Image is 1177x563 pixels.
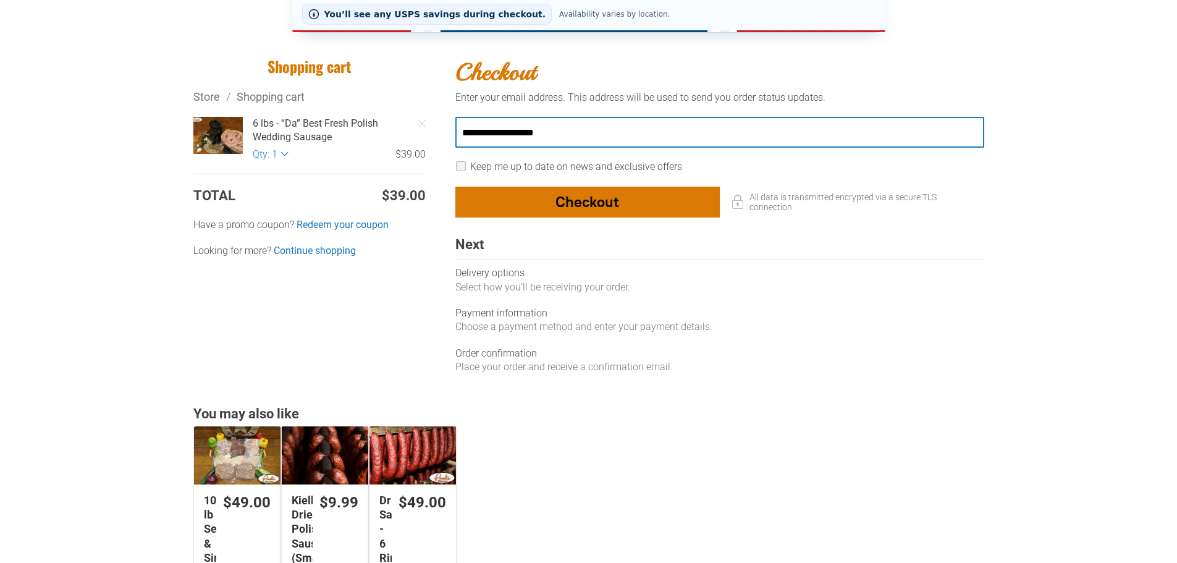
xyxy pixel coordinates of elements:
[455,57,984,87] h2: Checkout
[455,117,984,148] input: Your email address
[193,89,426,104] div: Breadcrumbs
[220,90,237,103] span: /
[193,218,426,232] label: Have a promo coupon?
[282,426,368,484] a: Kielbasa Dried Polish Sausage (Small Batch)
[193,57,426,76] h1: Shopping cart
[455,347,984,360] div: Order confirmation
[455,281,984,294] div: Select how you’ll be receiving your order.
[410,111,434,136] a: Remove Item
[237,90,305,103] a: Shopping cart
[193,405,984,423] div: You may also like
[319,493,358,512] div: $9.99
[274,244,356,258] a: Continue shopping
[720,187,984,218] div: All data is transmitted encrypted via a secure TLS connection
[369,426,456,484] a: Dried Sausage - 6 Rings
[455,187,720,218] button: Checkout
[194,426,281,484] a: 10 lb Seniors &amp; Singles Bundles
[455,307,984,320] div: Payment information
[382,187,426,206] span: $39.00
[557,10,672,19] span: Availability varies by location.
[324,9,546,19] span: You’ll see any USPS savings during checkout.
[455,320,984,334] div: Choose a payment method and enter your payment details.
[455,91,984,104] div: Enter your email address. This address will be used to send you order status updates.
[297,218,389,232] a: Redeem your coupon
[399,493,446,512] div: $49.00
[289,148,426,161] div: $39.00
[455,266,984,280] div: Delivery options
[470,161,682,172] label: Keep me up to date on news and exclusive offers
[253,117,426,145] a: 6 lbs - “Da” Best Fresh Polish Wedding Sausage
[455,236,984,261] div: Next
[193,244,426,258] div: Looking for more?
[193,90,220,103] a: Store
[193,187,295,206] td: Total
[455,360,984,374] div: Place your order and receive a confirmation email.
[194,426,281,485] img: 10 lb Seniors & Singles Bundles
[223,493,271,512] div: $49.00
